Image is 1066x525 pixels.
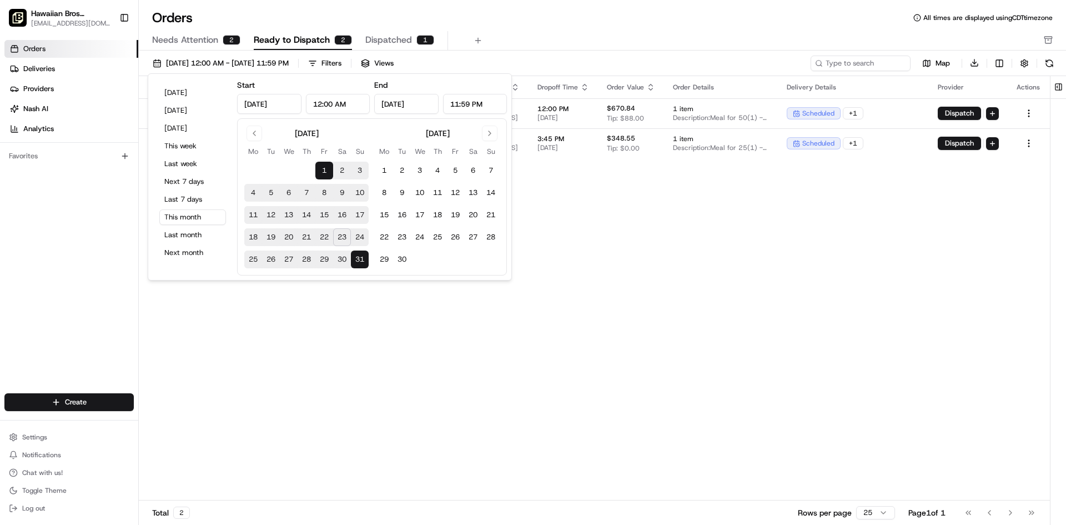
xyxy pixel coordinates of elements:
button: 22 [375,228,393,246]
button: 14 [298,206,315,224]
div: [DATE] [426,128,450,139]
button: 25 [429,228,446,246]
span: Notifications [22,451,61,459]
button: [EMAIL_ADDRESS][DOMAIN_NAME] [31,19,110,28]
p: Welcome 👋 [11,44,202,62]
div: 📗 [11,162,20,171]
span: [DATE] 12:00 AM - [DATE] 11:59 PM [166,58,289,68]
button: Last 7 days [159,192,226,207]
div: Page 1 of 1 [908,507,946,518]
span: Needs Attention [152,33,218,47]
button: 21 [298,228,315,246]
span: Views [374,58,394,68]
button: 20 [464,206,482,224]
div: 💻 [94,162,103,171]
th: Saturday [333,146,351,157]
div: 2 [223,35,240,45]
span: 1 item [673,134,769,143]
button: 6 [464,162,482,179]
button: 2 [333,162,351,179]
button: 22 [315,228,333,246]
button: Next 7 days [159,174,226,189]
a: 📗Knowledge Base [7,157,89,177]
button: 10 [411,184,429,202]
button: 8 [315,184,333,202]
button: 13 [280,206,298,224]
img: 1736555255976-a54dd68f-1ca7-489b-9aae-adbdc363a1c4 [11,106,31,126]
button: This month [159,209,226,225]
span: Dispatched [365,33,412,47]
button: Start new chat [189,109,202,123]
button: Next month [159,245,226,261]
button: Dispatch [938,137,981,150]
span: Description: Meal for 50(1) - $550.0 [673,113,769,122]
button: 24 [351,228,369,246]
div: Actions [1017,83,1041,92]
th: Sunday [482,146,500,157]
span: Map [936,58,950,68]
button: Notifications [4,447,134,463]
button: 10 [351,184,369,202]
button: 27 [464,228,482,246]
span: Pylon [110,188,134,197]
span: $670.84 [607,104,635,113]
span: 3:45 PM [537,134,589,143]
button: [DATE] [159,103,226,118]
button: Last month [159,227,226,243]
span: Log out [22,504,45,513]
a: Providers [4,80,138,98]
span: Orders [23,44,46,54]
button: 19 [262,228,280,246]
button: Create [4,393,134,411]
input: Date [374,94,439,114]
button: 4 [429,162,446,179]
button: Go to previous month [247,126,262,141]
div: Dropoff Time [537,83,589,92]
div: Total [152,507,190,519]
span: [DATE] [537,143,589,152]
button: 3 [411,162,429,179]
button: 24 [411,228,429,246]
h1: Orders [152,9,193,27]
span: Tip: $88.00 [607,114,644,123]
span: Chat with us! [22,468,63,477]
button: Hawaiian Bros (Arlington_TX_N Collins)Hawaiian Bros (Arlington_TX_N [PERSON_NAME])[EMAIL_ADDRESS]... [4,4,115,31]
th: Thursday [298,146,315,157]
button: 1 [315,162,333,179]
button: 31 [351,251,369,268]
span: Ready to Dispatch [254,33,330,47]
span: Providers [23,84,54,94]
div: 2 [334,35,352,45]
button: 9 [333,184,351,202]
input: Time [306,94,370,114]
div: Order Value [607,83,655,92]
span: 1 item [673,104,769,113]
img: Nash [11,11,33,33]
button: 26 [262,251,280,268]
button: 5 [446,162,464,179]
button: Map [915,57,957,70]
a: Deliveries [4,60,138,78]
button: 20 [280,228,298,246]
button: 28 [482,228,500,246]
button: 6 [280,184,298,202]
button: 25 [244,251,262,268]
button: 30 [333,251,351,268]
button: This week [159,138,226,154]
span: scheduled [802,139,834,148]
div: We're available if you need us! [38,117,140,126]
span: All times are displayed using CDT timezone [923,13,1053,22]
a: 💻API Documentation [89,157,183,177]
button: Last week [159,156,226,172]
button: 29 [375,251,393,268]
div: Order Details [673,83,769,92]
button: 16 [393,206,411,224]
div: 1 [416,35,434,45]
button: 15 [315,206,333,224]
button: Dispatch [938,107,981,120]
button: Hawaiian Bros (Arlington_TX_N [PERSON_NAME]) [31,8,110,19]
p: Rows per page [798,507,852,518]
button: 7 [482,162,500,179]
